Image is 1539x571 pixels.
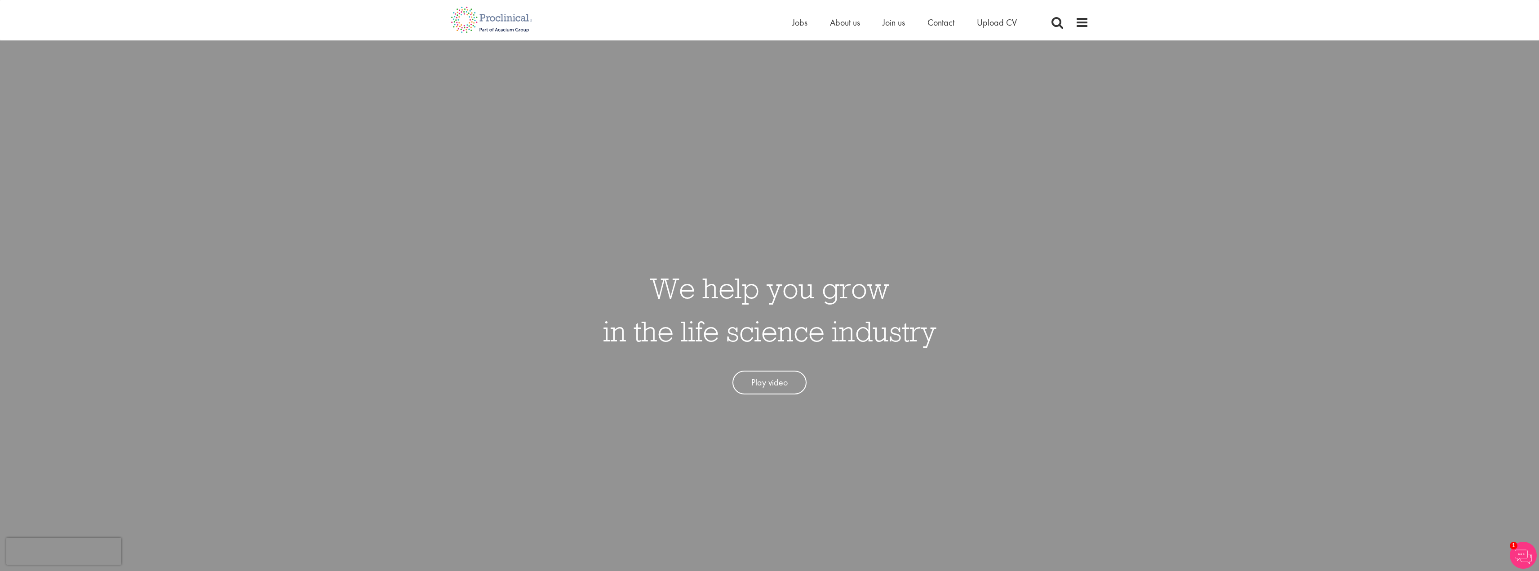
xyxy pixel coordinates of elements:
[830,17,860,28] a: About us
[1510,542,1537,569] img: Chatbot
[977,17,1017,28] a: Upload CV
[883,17,905,28] a: Join us
[1510,542,1517,549] span: 1
[603,266,936,353] h1: We help you grow in the life science industry
[927,17,954,28] a: Contact
[732,371,807,394] a: Play video
[792,17,807,28] a: Jobs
